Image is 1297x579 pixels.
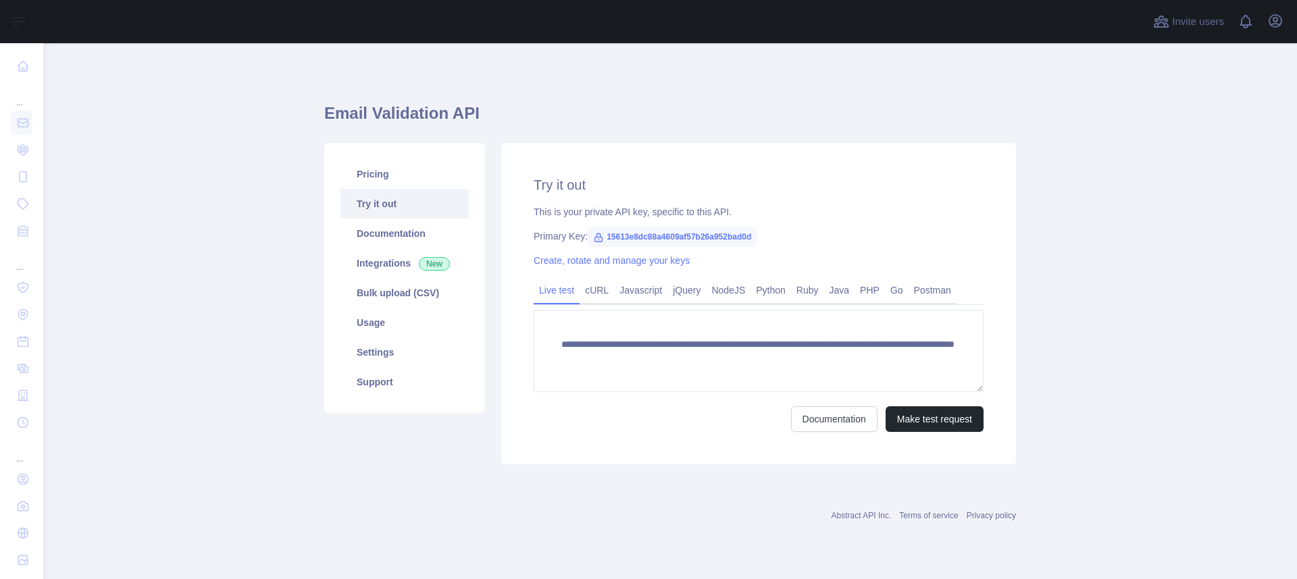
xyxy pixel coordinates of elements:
[340,337,469,367] a: Settings
[885,279,909,301] a: Go
[706,279,751,301] a: NodeJS
[534,205,984,219] div: This is your private API key, specific to this API.
[534,175,984,194] h2: Try it out
[588,227,757,247] span: 15613e8dc88a4609af57b26a952bad0d
[340,189,469,219] a: Try it out
[1172,14,1224,30] span: Invite users
[899,511,958,520] a: Terms of service
[340,159,469,189] a: Pricing
[340,278,469,308] a: Bulk upload (CSV)
[791,279,824,301] a: Ruby
[340,308,469,337] a: Usage
[534,255,690,266] a: Create, rotate and manage your keys
[1150,11,1227,32] button: Invite users
[967,511,1016,520] a: Privacy policy
[791,406,878,432] a: Documentation
[824,279,855,301] a: Java
[534,229,984,243] div: Primary Key:
[11,81,32,108] div: ...
[340,248,469,278] a: Integrations New
[534,279,580,301] a: Live test
[855,279,885,301] a: PHP
[832,511,892,520] a: Abstract API Inc.
[580,279,614,301] a: cURL
[667,279,706,301] a: jQuery
[909,279,957,301] a: Postman
[340,367,469,397] a: Support
[419,257,450,271] span: New
[324,103,1016,135] h1: Email Validation API
[886,406,984,432] button: Make test request
[751,279,791,301] a: Python
[614,279,667,301] a: Javascript
[340,219,469,248] a: Documentation
[11,246,32,273] div: ...
[11,437,32,464] div: ...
